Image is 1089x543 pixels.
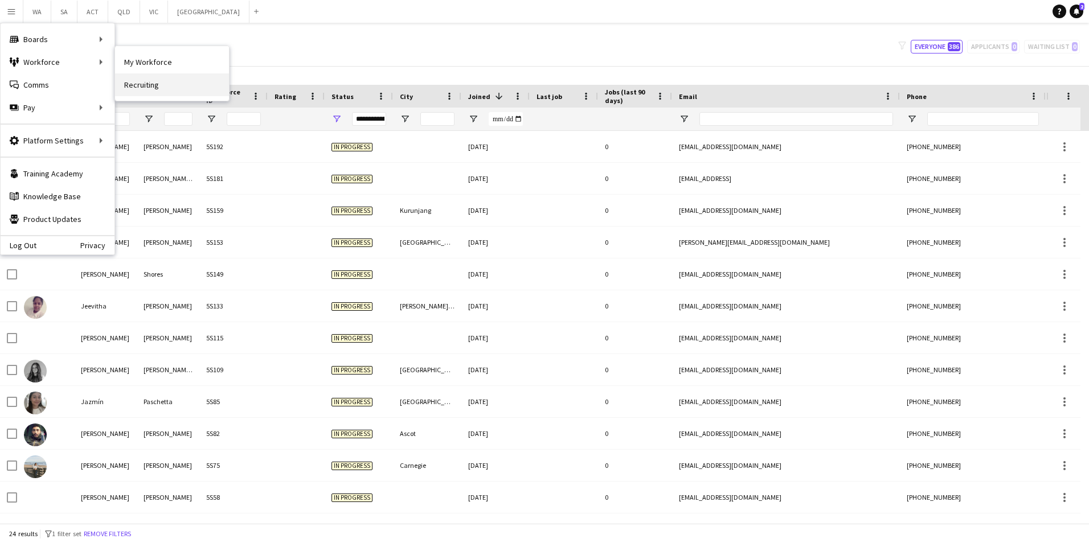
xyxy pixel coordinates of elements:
div: 5S115 [199,322,268,353]
div: Jeevitha [74,290,137,322]
span: City [400,92,413,101]
span: Email [679,92,697,101]
button: ACT [77,1,108,23]
button: VIC [140,1,168,23]
div: [PHONE_NUMBER] [900,227,1046,258]
button: QLD [108,1,140,23]
div: [PHONE_NUMBER] [900,163,1046,194]
a: Privacy [80,241,114,250]
input: First Name Filter Input [101,112,130,126]
div: [PERSON_NAME] i Porqueres [137,163,199,194]
div: [PERSON_NAME][EMAIL_ADDRESS][DOMAIN_NAME] [672,227,900,258]
img: Agustín Pascual [24,423,47,446]
input: Workforce ID Filter Input [227,112,261,126]
div: [DATE] [461,290,530,322]
div: 0 [598,322,672,353]
div: 5S85 [199,386,268,417]
div: [DATE] [461,354,530,385]
div: [DATE] [461,450,530,481]
div: Carnegie [393,450,461,481]
div: [EMAIL_ADDRESS][DOMAIN_NAME] [672,354,900,385]
div: Ascot [393,418,461,449]
div: 0 [598,163,672,194]
a: Training Academy [1,162,114,185]
div: [EMAIL_ADDRESS][DOMAIN_NAME] [672,450,900,481]
input: Last Name Filter Input [164,112,193,126]
span: In progress [331,238,372,247]
span: Rating [275,92,296,101]
img: Sara Moreno [24,455,47,478]
a: Log Out [1,241,36,250]
div: [PERSON_NAME] [74,354,137,385]
div: 0 [598,290,672,322]
a: Knowledge Base [1,185,114,208]
div: [EMAIL_ADDRESS][DOMAIN_NAME] [672,131,900,162]
div: [DATE] [461,482,530,513]
input: Email Filter Input [699,112,893,126]
div: [DATE] [461,258,530,290]
div: [PERSON_NAME] [PERSON_NAME] [137,354,199,385]
div: [EMAIL_ADDRESS][DOMAIN_NAME] [672,195,900,226]
div: [DATE] [461,195,530,226]
div: [PERSON_NAME] [74,258,137,290]
span: In progress [331,175,372,183]
div: [PERSON_NAME] [137,322,199,353]
div: 0 [598,227,672,258]
span: In progress [331,398,372,406]
div: [PERSON_NAME] [137,482,199,513]
span: 2 [1079,3,1084,10]
a: Comms [1,73,114,96]
div: [DATE] [461,322,530,353]
div: Workforce [1,51,114,73]
div: 0 [598,131,672,162]
button: Open Filter Menu [679,114,689,124]
div: [PERSON_NAME] [74,418,137,449]
div: 5S192 [199,131,268,162]
div: [PERSON_NAME][GEOGRAPHIC_DATA] [393,290,461,322]
div: Boards [1,28,114,51]
button: Open Filter Menu [206,114,216,124]
input: Joined Filter Input [489,112,523,126]
button: Open Filter Menu [400,114,410,124]
div: 5S149 [199,258,268,290]
div: [DATE] [461,418,530,449]
div: 0 [598,450,672,481]
span: Jobs (last 90 days) [605,88,652,105]
span: In progress [331,270,372,279]
div: [PHONE_NUMBER] [900,195,1046,226]
span: Joined [468,92,490,101]
a: 2 [1070,5,1083,18]
div: Jazmín [74,386,137,417]
div: [GEOGRAPHIC_DATA] [393,354,461,385]
button: SA [51,1,77,23]
div: [GEOGRAPHIC_DATA] [393,386,461,417]
span: In progress [331,430,372,438]
div: [PERSON_NAME] [137,227,199,258]
div: [PERSON_NAME] [137,290,199,322]
div: [PHONE_NUMBER] [900,322,1046,353]
div: 5S133 [199,290,268,322]
a: Product Updates [1,208,114,231]
div: 0 [598,482,672,513]
button: [GEOGRAPHIC_DATA] [168,1,249,23]
div: [DATE] [461,386,530,417]
div: [PHONE_NUMBER] [900,482,1046,513]
div: 5S153 [199,227,268,258]
span: Status [331,92,354,101]
span: 1 filter set [52,529,81,538]
span: Last job [537,92,562,101]
input: City Filter Input [420,112,455,126]
span: In progress [331,143,372,151]
div: 5S181 [199,163,268,194]
div: 0 [598,418,672,449]
div: [PHONE_NUMBER] [900,386,1046,417]
div: [PERSON_NAME] [137,195,199,226]
button: Open Filter Menu [144,114,154,124]
span: Phone [907,92,927,101]
div: [PHONE_NUMBER] [900,354,1046,385]
div: [PERSON_NAME] [74,450,137,481]
button: Remove filters [81,528,133,540]
span: In progress [331,334,372,343]
button: Open Filter Menu [907,114,917,124]
div: 0 [598,258,672,290]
